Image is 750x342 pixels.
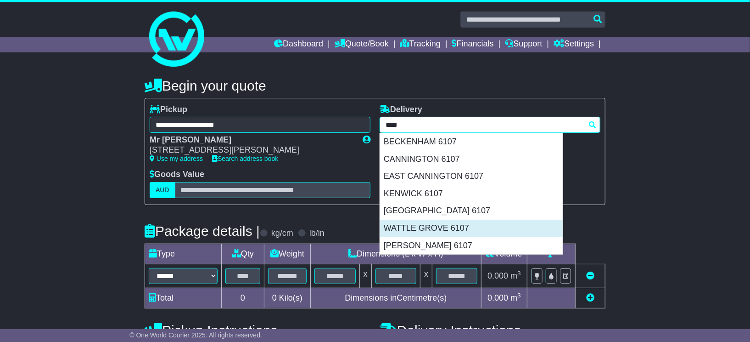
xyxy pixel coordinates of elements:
label: Goods Value [150,170,204,180]
td: Kilo(s) [264,288,311,308]
a: Use my address [150,155,203,162]
div: Mr [PERSON_NAME] [150,135,353,145]
td: x [359,264,371,288]
a: Settings [554,37,594,52]
a: Dashboard [274,37,323,52]
a: Tracking [400,37,441,52]
div: WATTLE GROVE 6107 [380,220,563,237]
a: Support [505,37,543,52]
span: m [510,271,521,280]
h4: Pickup Instructions [145,323,370,338]
td: 0 [222,288,264,308]
div: KENWICK 6107 [380,185,563,203]
sup: 3 [517,270,521,277]
label: Pickup [150,105,187,115]
td: Total [145,288,222,308]
a: Financials [452,37,494,52]
td: Dimensions (L x W x H) [310,244,481,264]
typeahead: Please provide city [380,117,600,133]
span: © One World Courier 2025. All rights reserved. [129,331,262,339]
sup: 3 [517,292,521,299]
h4: Begin your quote [145,78,605,93]
div: EAST CANNINGTON 6107 [380,168,563,185]
a: Search address book [212,155,278,162]
div: [PERSON_NAME] 6107 [380,237,563,255]
td: x [420,264,432,288]
span: 0 [272,293,277,302]
div: BECKENHAM 6107 [380,133,563,151]
a: Quote/Book [335,37,389,52]
span: m [510,293,521,302]
span: 0.000 [487,271,508,280]
td: Qty [222,244,264,264]
label: lb/in [309,228,325,239]
label: kg/cm [271,228,293,239]
span: 0.000 [487,293,508,302]
td: Type [145,244,222,264]
h4: Delivery Instructions [380,323,605,338]
td: Weight [264,244,311,264]
label: AUD [150,182,175,198]
h4: Package details | [145,223,260,239]
div: [STREET_ADDRESS][PERSON_NAME] [150,145,353,155]
div: CANNINGTON 6107 [380,151,563,168]
td: Dimensions in Centimetre(s) [310,288,481,308]
a: Add new item [586,293,594,302]
label: Delivery [380,105,422,115]
div: [GEOGRAPHIC_DATA] 6107 [380,202,563,220]
a: Remove this item [586,271,594,280]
